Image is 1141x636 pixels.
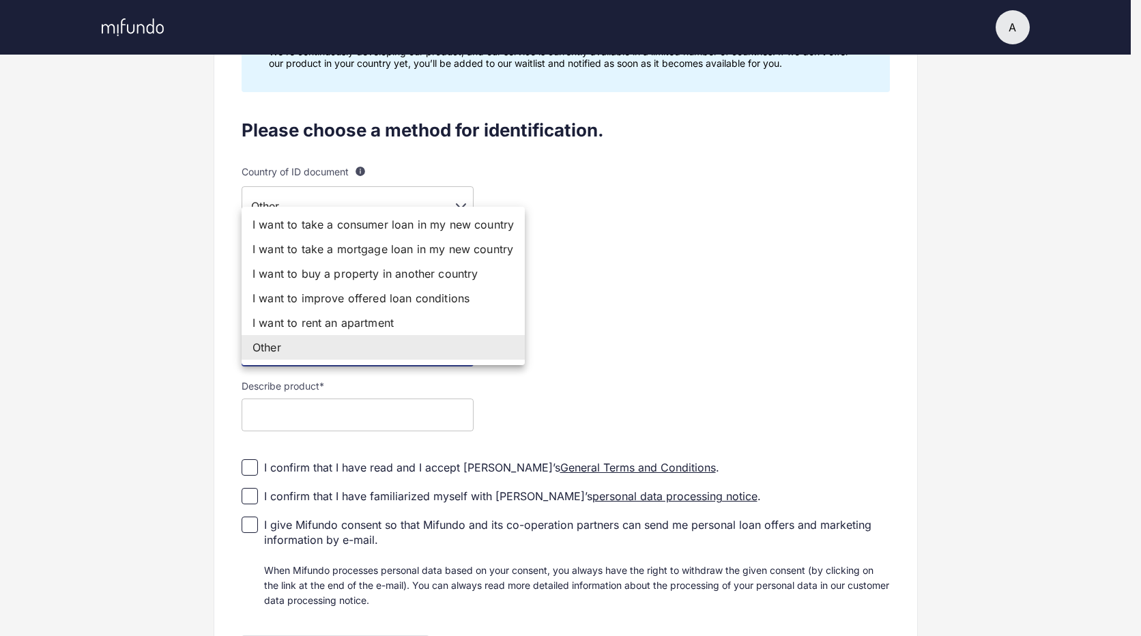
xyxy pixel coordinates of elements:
li: I want to take a consumer loan in my new country [242,212,525,237]
li: I want to buy a property in another country [242,261,525,286]
li: I want to take a mortgage loan in my new country [242,237,525,261]
li: I want to rent an apartment [242,310,525,335]
li: I want to improve offered loan conditions [242,286,525,310]
li: Other [242,335,525,360]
